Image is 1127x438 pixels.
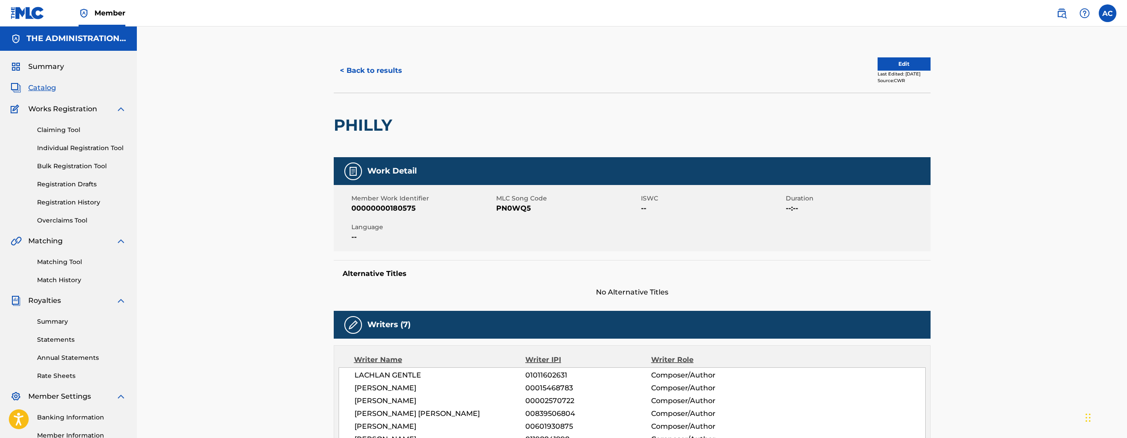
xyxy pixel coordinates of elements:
[878,57,931,71] button: Edit
[11,83,21,93] img: Catalog
[37,371,126,381] a: Rate Sheets
[354,421,526,432] span: [PERSON_NAME]
[28,295,61,306] span: Royalties
[11,236,22,246] img: Matching
[525,396,651,406] span: 00002570722
[37,317,126,326] a: Summary
[28,104,97,114] span: Works Registration
[28,61,64,72] span: Summary
[334,287,931,298] span: No Alternative Titles
[37,257,126,267] a: Matching Tool
[651,396,765,406] span: Composer/Author
[351,232,494,242] span: --
[343,269,922,278] h5: Alternative Titles
[651,421,765,432] span: Composer/Author
[1079,8,1090,19] img: help
[651,370,765,381] span: Composer/Author
[37,143,126,153] a: Individual Registration Tool
[354,383,526,393] span: [PERSON_NAME]
[116,391,126,402] img: expand
[11,83,56,93] a: CatalogCatalog
[37,180,126,189] a: Registration Drafts
[641,203,784,214] span: --
[354,355,526,365] div: Writer Name
[37,125,126,135] a: Claiming Tool
[1099,4,1116,22] div: User Menu
[116,104,126,114] img: expand
[11,104,22,114] img: Works Registration
[351,194,494,203] span: Member Work Identifier
[348,166,358,177] img: Work Detail
[37,276,126,285] a: Match History
[651,383,765,393] span: Composer/Author
[37,198,126,207] a: Registration History
[496,194,639,203] span: MLC Song Code
[786,203,928,214] span: --:--
[94,8,125,18] span: Member
[878,71,931,77] div: Last Edited: [DATE]
[1102,293,1127,364] iframe: Resource Center
[11,7,45,19] img: MLC Logo
[79,8,89,19] img: Top Rightsholder
[351,203,494,214] span: 00000000180575
[28,83,56,93] span: Catalog
[786,194,928,203] span: Duration
[354,370,526,381] span: LACHLAN GENTLE
[367,320,411,330] h5: Writers (7)
[348,320,358,330] img: Writers
[11,61,64,72] a: SummarySummary
[37,413,126,422] a: Banking Information
[525,355,651,365] div: Writer IPI
[354,408,526,419] span: [PERSON_NAME] [PERSON_NAME]
[11,391,21,402] img: Member Settings
[641,194,784,203] span: ISWC
[354,396,526,406] span: [PERSON_NAME]
[37,216,126,225] a: Overclaims Tool
[1086,404,1091,431] div: Drag
[334,60,408,82] button: < Back to results
[878,77,931,84] div: Source: CWR
[11,295,21,306] img: Royalties
[525,383,651,393] span: 00015468783
[28,391,91,402] span: Member Settings
[116,295,126,306] img: expand
[1076,4,1093,22] div: Help
[525,421,651,432] span: 00601930875
[651,355,765,365] div: Writer Role
[651,408,765,419] span: Composer/Author
[116,236,126,246] img: expand
[496,203,639,214] span: PN0WQ5
[11,61,21,72] img: Summary
[37,353,126,362] a: Annual Statements
[28,236,63,246] span: Matching
[1083,396,1127,438] iframe: Chat Widget
[1056,8,1067,19] img: search
[37,162,126,171] a: Bulk Registration Tool
[367,166,417,176] h5: Work Detail
[1053,4,1070,22] a: Public Search
[26,34,126,44] h5: THE ADMINISTRATION MP INC
[525,408,651,419] span: 00839506804
[11,34,21,44] img: Accounts
[351,223,494,232] span: Language
[525,370,651,381] span: 01011602631
[37,335,126,344] a: Statements
[334,115,396,135] h2: PHILLY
